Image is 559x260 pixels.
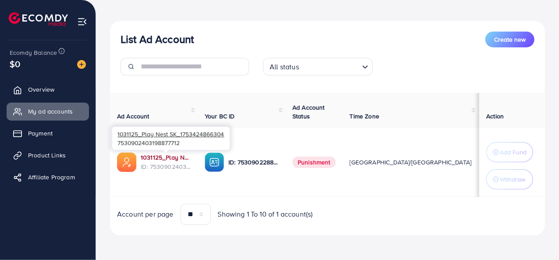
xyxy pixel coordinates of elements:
span: Ad Account Status [292,103,325,121]
div: Search for option [263,58,373,75]
span: Payment [28,129,53,138]
img: menu [77,17,87,27]
span: $0 [10,57,20,70]
p: Withdraw [500,174,525,185]
span: ID: 7530902403198877712 [141,162,191,171]
h3: List Ad Account [121,33,194,46]
span: Punishment [292,157,336,168]
span: All status [268,61,301,73]
img: ic-ba-acc.ded83a64.svg [205,153,224,172]
a: Affiliate Program [7,168,89,186]
span: [GEOGRAPHIC_DATA]/[GEOGRAPHIC_DATA] [350,158,472,167]
a: My ad accounts [7,103,89,120]
span: Ecomdy Balance [10,48,57,57]
iframe: Chat [522,221,552,253]
span: 1031125_Play Nest SK_1753424866304 [117,130,224,138]
a: Payment [7,125,89,142]
p: Add Fund [500,147,527,157]
img: image [77,60,86,69]
span: Overview [28,85,54,94]
p: ID: 7530902288186097681 [228,157,278,167]
span: Time Zone [350,112,379,121]
span: Account per page [117,209,174,219]
span: Ad Account [117,112,150,121]
button: Create new [485,32,534,47]
a: Overview [7,81,89,98]
button: Add Fund [486,142,533,162]
span: Product Links [28,151,66,160]
img: logo [9,12,68,26]
input: Search for option [302,59,359,73]
div: 7530902403198877712 [112,127,230,150]
button: Withdraw [486,169,533,189]
span: Create new [494,35,526,44]
a: Product Links [7,146,89,164]
span: Action [486,112,504,121]
span: Your BC ID [205,112,235,121]
img: ic-ads-acc.e4c84228.svg [117,153,136,172]
span: My ad accounts [28,107,73,116]
span: Affiliate Program [28,173,75,182]
span: Showing 1 To 10 of 1 account(s) [218,209,313,219]
a: 1031125_Play Nest SK_1753424866304 [141,153,191,162]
